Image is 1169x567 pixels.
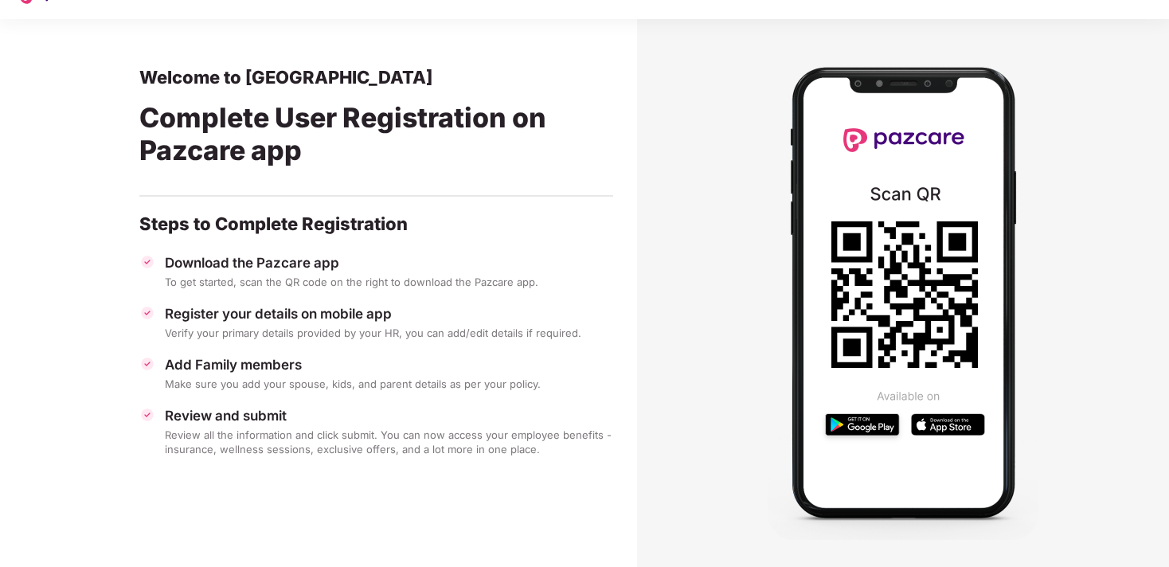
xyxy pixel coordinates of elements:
div: Add Family members [165,356,613,373]
div: Download the Pazcare app [165,254,613,272]
div: Complete User Registration on Pazcare app [139,88,613,186]
img: svg+xml;base64,PHN2ZyBpZD0iVGljay0zMngzMiIgeG1sbnM9Imh0dHA6Ly93d3cudzMub3JnLzIwMDAvc3ZnIiB3aWR0aD... [139,254,155,270]
img: svg+xml;base64,PHN2ZyBpZD0iVGljay0zMngzMiIgeG1sbnM9Imh0dHA6Ly93d3cudzMub3JnLzIwMDAvc3ZnIiB3aWR0aD... [139,356,155,372]
div: Verify your primary details provided by your HR, you can add/edit details if required. [165,326,613,340]
div: Make sure you add your spouse, kids, and parent details as per your policy. [165,377,613,391]
img: svg+xml;base64,PHN2ZyBpZD0iVGljay0zMngzMiIgeG1sbnM9Imh0dHA6Ly93d3cudzMub3JnLzIwMDAvc3ZnIiB3aWR0aD... [139,305,155,321]
div: Steps to Complete Registration [139,213,613,235]
div: Welcome to [GEOGRAPHIC_DATA] [139,66,613,88]
div: Review all the information and click submit. You can now access your employee benefits - insuranc... [165,428,613,456]
img: svg+xml;base64,PHN2ZyBpZD0iVGljay0zMngzMiIgeG1sbnM9Imh0dHA6Ly93d3cudzMub3JnLzIwMDAvc3ZnIiB3aWR0aD... [139,407,155,423]
div: To get started, scan the QR code on the right to download the Pazcare app. [165,275,613,289]
img: Mobile [768,46,1038,540]
div: Review and submit [165,407,613,424]
div: Register your details on mobile app [165,305,613,323]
